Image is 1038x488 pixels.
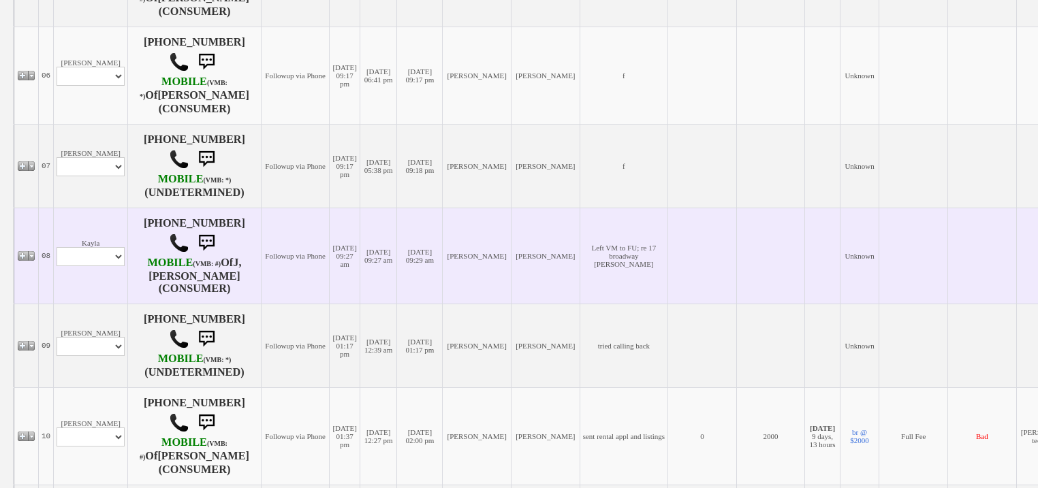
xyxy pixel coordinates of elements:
[193,48,220,76] img: sms.png
[131,36,258,115] h4: [PHONE_NUMBER] Of (CONSUMER)
[360,27,397,124] td: [DATE] 06:41 pm
[443,27,512,124] td: [PERSON_NAME]
[54,124,128,208] td: [PERSON_NAME]
[580,387,667,485] td: sent rental appl and listings
[158,353,232,365] b: Verizon Wireless
[443,387,512,485] td: [PERSON_NAME]
[736,387,805,485] td: 2000
[193,325,220,353] img: sms.png
[580,27,667,124] td: f
[580,124,667,208] td: f
[810,424,835,432] b: [DATE]
[360,387,397,485] td: [DATE] 12:27 pm
[397,387,443,485] td: [DATE] 02:00 pm
[169,149,189,169] img: call.png
[443,304,512,387] td: [PERSON_NAME]
[39,27,54,124] td: 06
[360,304,397,387] td: [DATE] 12:39 am
[140,440,227,461] font: (VMB: #)
[330,304,360,387] td: [DATE] 01:17 pm
[261,27,330,124] td: Followup via Phone
[39,208,54,304] td: 08
[580,304,667,387] td: tried calling back
[330,124,360,208] td: [DATE] 09:17 pm
[158,173,204,185] font: MOBILE
[193,146,220,173] img: sms.png
[148,257,193,269] font: MOBILE
[54,387,128,485] td: [PERSON_NAME]
[54,304,128,387] td: [PERSON_NAME]
[360,208,397,304] td: [DATE] 09:27 am
[879,387,948,485] td: Full Fee
[169,412,189,433] img: call.png
[203,356,231,363] font: (VMB: *)
[397,208,443,304] td: [DATE] 09:29 am
[157,450,249,462] b: [PERSON_NAME]
[840,304,879,387] td: Unknown
[261,387,330,485] td: Followup via Phone
[193,260,221,267] font: (VMB: #)
[161,436,207,449] font: MOBILE
[193,409,220,436] img: sms.png
[512,208,580,304] td: [PERSON_NAME]
[158,353,204,365] font: MOBILE
[131,397,258,476] h4: [PHONE_NUMBER] Of (CONSUMER)
[140,436,227,462] b: T-Mobile USA, Inc.
[131,313,258,378] h4: [PHONE_NUMBER] (UNDETERMINED)
[443,208,512,304] td: [PERSON_NAME]
[203,176,231,184] font: (VMB: *)
[39,387,54,485] td: 10
[193,229,220,257] img: sms.png
[668,387,737,485] td: 0
[443,124,512,208] td: [PERSON_NAME]
[39,124,54,208] td: 07
[169,329,189,349] img: call.png
[157,89,249,101] b: [PERSON_NAME]
[512,387,580,485] td: [PERSON_NAME]
[580,208,667,304] td: Left VM to FU; re 17 broadway [PERSON_NAME]
[397,304,443,387] td: [DATE] 01:17 pm
[54,208,128,304] td: Kayla
[261,124,330,208] td: Followup via Phone
[850,428,869,444] a: br @ $2000
[512,124,580,208] td: [PERSON_NAME]
[169,233,189,253] img: call.png
[512,304,580,387] td: [PERSON_NAME]
[148,257,221,269] b: T-Mobile USA, Inc.
[512,27,580,124] td: [PERSON_NAME]
[39,304,54,387] td: 09
[158,173,232,185] b: Verizon Wireless
[131,217,258,295] h4: [PHONE_NUMBER] Of (CONSUMER)
[161,76,207,88] font: MOBILE
[840,208,879,304] td: Unknown
[330,387,360,485] td: [DATE] 01:37 pm
[131,133,258,199] h4: [PHONE_NUMBER] (UNDETERMINED)
[976,432,988,440] font: Bad
[397,27,443,124] td: [DATE] 09:17 pm
[397,124,443,208] td: [DATE] 09:18 pm
[805,387,840,485] td: 9 days, 13 hours
[261,208,330,304] td: Followup via Phone
[330,208,360,304] td: [DATE] 09:27 am
[360,124,397,208] td: [DATE] 05:38 pm
[840,27,879,124] td: Unknown
[261,304,330,387] td: Followup via Phone
[140,76,227,101] b: Verizon Wireless
[169,52,189,72] img: call.png
[840,124,879,208] td: Unknown
[140,79,227,100] font: (VMB: *)
[330,27,360,124] td: [DATE] 09:17 pm
[54,27,128,124] td: [PERSON_NAME]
